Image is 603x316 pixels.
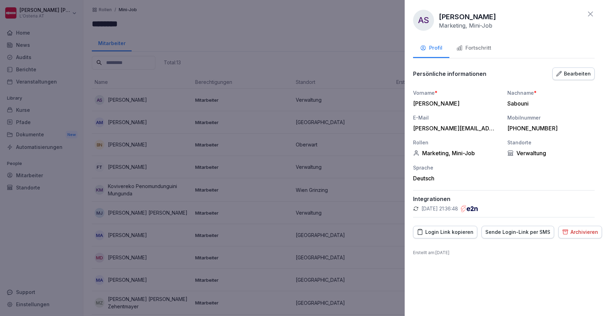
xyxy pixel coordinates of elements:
[421,205,458,212] p: [DATE] 21:36:48
[413,100,497,107] div: [PERSON_NAME]
[413,226,477,238] button: Login Link kopieren
[481,226,554,238] button: Sende Login-Link per SMS
[562,228,598,236] div: Archivieren
[413,150,500,157] div: Marketing, Mini-Job
[507,125,591,132] div: [PHONE_NUMBER]
[420,44,442,52] div: Profil
[485,228,550,236] div: Sende Login-Link per SMS
[413,114,500,121] div: E-Mail
[413,70,486,77] p: Persönliche informationen
[456,44,491,52] div: Fortschritt
[439,12,496,22] p: [PERSON_NAME]
[413,139,500,146] div: Rollen
[413,250,595,256] p: Erstellt am : [DATE]
[552,67,595,80] button: Bearbeiten
[507,89,595,96] div: Nachname
[413,10,434,31] div: AS
[413,89,500,96] div: Vorname
[439,22,492,29] p: Marketing, Mini-Job
[413,164,500,171] div: Sprache
[556,70,591,78] div: Bearbeiten
[507,100,591,107] div: Sabouni
[413,195,595,202] p: Integrationen
[417,228,473,236] div: Login Link kopieren
[413,39,449,58] button: Profil
[507,139,595,146] div: Standorte
[507,150,595,157] div: Verwaltung
[413,175,500,182] div: Deutsch
[461,205,478,212] img: e2n.png
[413,125,497,132] div: [PERSON_NAME][EMAIL_ADDRESS][PERSON_NAME][DOMAIN_NAME]
[507,114,595,121] div: Mobilnummer
[558,226,602,238] button: Archivieren
[449,39,498,58] button: Fortschritt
